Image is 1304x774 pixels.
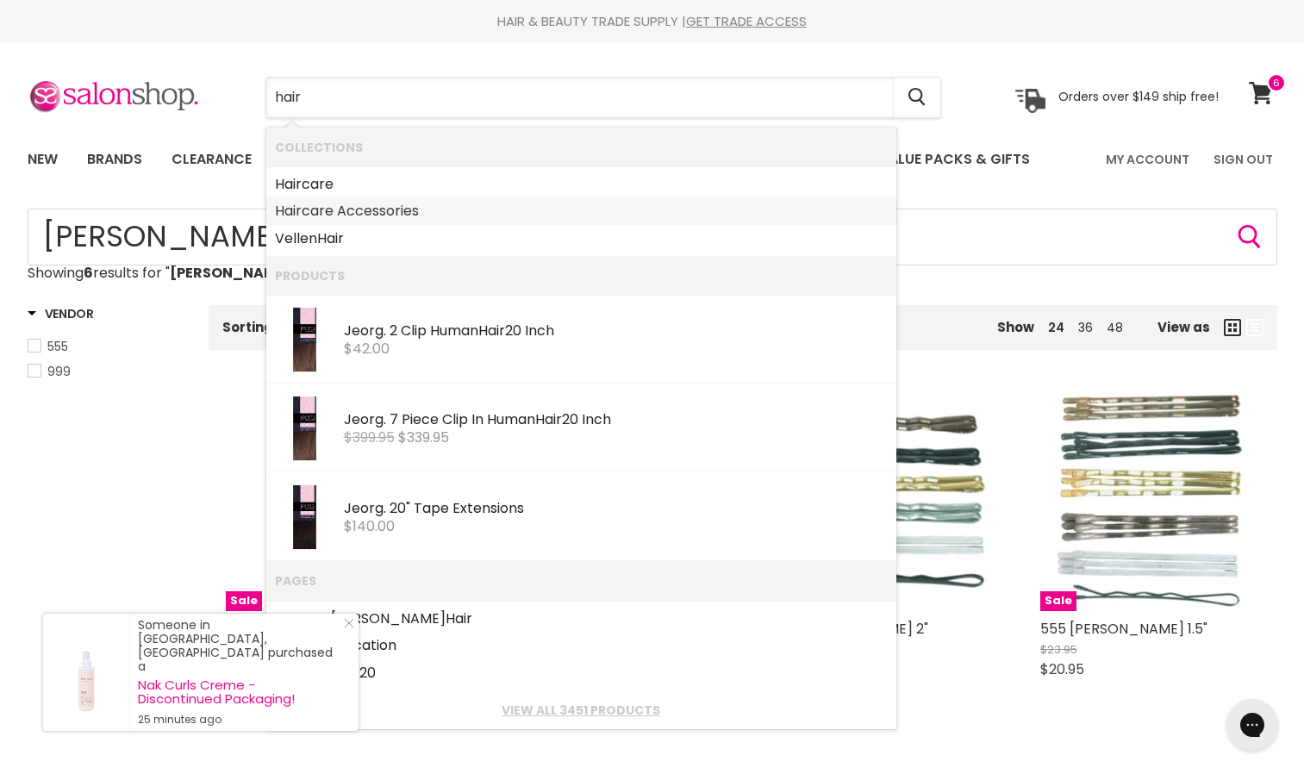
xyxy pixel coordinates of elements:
span: $23.95 [1040,641,1077,658]
li: Products: Jeorg. 7 Piece Clip In Human Hair 20 Inch [266,384,896,472]
span: Sale [226,591,262,611]
a: 24 [1048,319,1064,336]
b: Hair [446,609,472,628]
div: Jeorg. 20" Tape Extensions [344,501,888,519]
a: 555 [28,337,187,356]
div: Jeorg. 7 Piece Clip In Human 20 Inch [344,412,888,430]
li: Pages: Trade Application [266,632,896,659]
b: Hair [317,228,344,248]
a: Close Notification [337,618,354,635]
span: View as [1157,320,1210,334]
a: How To: [PERSON_NAME] [275,605,888,633]
span: $140.00 [344,516,395,536]
input: Search [266,78,895,117]
p: Showing results for " " [28,265,1277,281]
li: Products [266,256,896,295]
li: Pages [266,561,896,600]
li: Pages: How To: Manage Frizzy Hair [266,601,896,633]
a: 48 [1107,319,1123,336]
li: Products: Jeorg. 2 Clip Human Hair 20 Inch [266,295,896,384]
b: Hair [478,321,505,340]
a: Nak Curls Creme - Discontinued Packaging! [138,678,341,706]
img: Number2Retail2Clip_200x.jpg [281,303,329,376]
a: New [15,141,71,178]
small: 25 minutes ago [138,713,341,727]
a: Visit product page [43,614,129,731]
div: HAIR & BEAUTY TRADE SUPPLY | [6,13,1299,30]
li: Collections: Vellen Hair [266,225,896,257]
img: Number2Retail10Clip_200x.jpg [281,392,329,465]
a: 999 Premium Bobby Pins 1.5”Sale [226,391,446,611]
span: $339.95 [398,428,449,447]
strong: 6 [84,263,93,283]
span: Sale [1040,591,1076,611]
img: Number-1B_200x.jpg [281,481,329,553]
a: Vellen [275,225,888,253]
strong: [PERSON_NAME] [170,263,291,283]
img: 999 Premium Bobby Pins 1.5” [226,391,446,611]
li: Collections: Haircare [266,166,896,198]
li: Products: Jeorg. 20" Tape Extensions [266,472,896,561]
form: Product [265,77,941,118]
b: Hair [535,409,562,429]
span: $20.95 [1040,659,1084,679]
div: Someone in [GEOGRAPHIC_DATA], [GEOGRAPHIC_DATA] purchased a [138,618,341,727]
button: Search [895,78,940,117]
a: Clearance [159,141,265,178]
a: View all 3451 products [275,703,888,717]
span: 555 [47,338,68,355]
a: care Accessories [275,197,888,225]
form: Product [28,209,1277,265]
span: 999 [47,363,71,380]
a: GET TRADE ACCESS [686,12,807,30]
li: Collections: Haircare Accessories [266,197,896,225]
a: care [275,171,888,198]
span: Show [997,318,1034,336]
b: Hair [275,201,302,221]
svg: Close Icon [344,618,354,628]
p: Orders over $149 ship free! [1058,89,1219,104]
li: Pages: SpringEdit2020 [266,659,896,691]
a: Brands [74,141,155,178]
button: Search [1236,223,1263,251]
div: Jeorg. 2 Clip Human 20 Inch [344,323,888,341]
li: View All [266,690,896,729]
a: 555 Bobby Pins 1.5Sale [1040,391,1260,611]
a: Value Packs & Gifts [866,141,1043,178]
label: Sorting [222,320,273,334]
a: 999 [28,362,187,381]
a: 555 [PERSON_NAME] 1.5" [1040,619,1207,639]
img: 555 Bobby Pins 1.5 [1055,391,1244,611]
input: Search [28,209,1277,265]
h3: Vendor [28,305,94,322]
a: Trade Application [275,632,888,659]
s: $399.95 [344,428,395,447]
iframe: Gorgias live chat messenger [1218,693,1287,757]
a: SpringEdit2020 [275,659,888,687]
span: $42.00 [344,339,390,359]
ul: Main menu [15,134,1070,184]
a: Sign Out [1203,141,1283,178]
b: Hair [275,174,302,194]
a: My Account [1095,141,1200,178]
nav: Main [6,134,1299,184]
li: Collections [266,128,896,166]
a: 36 [1078,319,1093,336]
